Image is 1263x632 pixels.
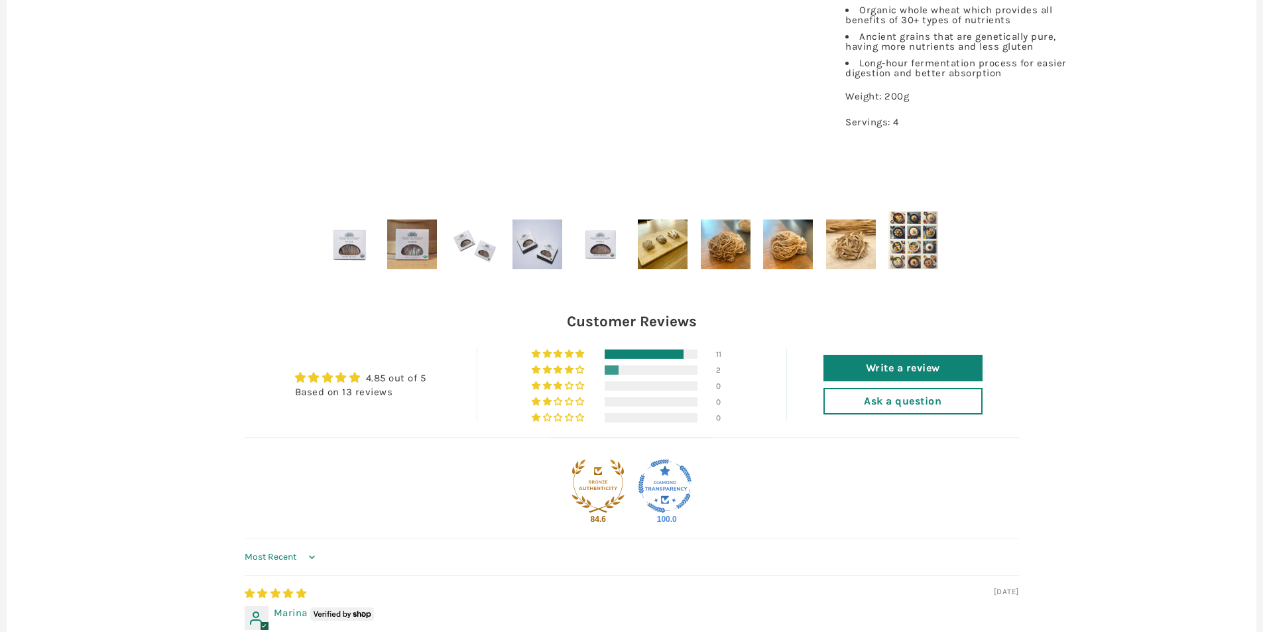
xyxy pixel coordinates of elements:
p: Weight: 200g [845,88,1071,104]
h2: Customer Reviews [245,311,1019,332]
div: Average rating is 4.85 stars [295,370,426,385]
img: Organic Ancient Grain Sourdough Noodles [450,220,500,269]
li: Long-hour fermentation process for easier digestion and better absorption [845,58,1071,78]
img: Judge.me Bronze Authentic Shop medal [571,460,625,513]
img: Organic Ancient Grain Sourdough Noodles [325,220,375,269]
img: Organic Ancient Grain Sourdough Noodles [888,211,938,269]
img: Organic Ancient Grain Sourdough Noodles [638,220,688,269]
select: Sort dropdown [245,544,320,570]
span: [DATE] [994,586,1019,598]
img: Organic Ancient Grain Sourdough Noodles [826,220,876,269]
img: Judge.me Diamond Transparent Shop medal [638,460,692,513]
div: 11 [716,349,732,359]
img: Verified by Shop [310,607,375,621]
div: Diamond Transparent Shop. Published 100% of verified reviews received in total [638,460,692,513]
a: Judge.me Bronze Authentic Shop medal 84.6 [571,460,625,513]
a: Write a review [823,355,983,381]
img: Organic Ancient Grain Sourdough Noodles [701,220,751,269]
a: Judge.me Diamond Transparent Shop medal 100.0 [638,460,692,513]
p: Servings: 4 [845,114,1071,130]
img: Organic Ancient Grain Sourdough Noodles [387,220,437,269]
li: Ancient grains that are genetically pure, having more nutrients and less gluten [845,32,1071,52]
div: 100.0 [654,514,676,525]
div: Bronze Authentic Shop. At least 80% of published reviews are verified reviews [571,460,625,513]
a: 4.85 out of 5 [366,372,426,384]
div: 15% (2) reviews with 4 star rating [532,365,587,375]
span: Marina [274,607,308,619]
div: 2 [716,365,732,375]
img: Organic Ancient Grain Sourdough Noodles [575,220,625,269]
img: Organic Ancient Grain Sourdough Noodles [763,220,813,269]
div: Based on 13 reviews [295,385,426,399]
img: Organic Ancient Grain Sourdough Noodles [512,220,562,269]
span: 5 star review [245,588,307,600]
div: 84.6 [587,514,609,525]
div: 85% (11) reviews with 5 star rating [532,349,587,359]
a: Ask a question [823,388,983,414]
li: Organic whole wheat which provides all benefits of 30+ types of nutrients [845,5,1071,25]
